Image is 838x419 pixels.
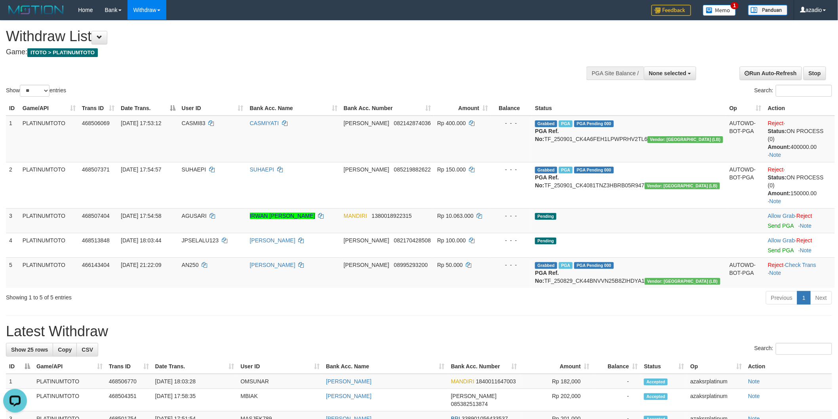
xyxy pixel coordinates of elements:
[250,120,279,126] a: CASMIYATI
[748,393,760,399] a: Note
[341,101,434,116] th: Bank Acc. Number: activate to sort column ascending
[593,389,641,411] td: -
[19,162,79,208] td: PLATINUMTOTO
[33,374,106,389] td: PLATINUMTOTO
[437,213,474,219] span: Rp 10.063.000
[237,389,323,411] td: MBIAK
[106,359,152,374] th: Trans ID: activate to sort column ascending
[82,237,110,244] span: 468513848
[6,374,33,389] td: 1
[437,166,466,173] span: Rp 150.000
[250,237,295,244] a: [PERSON_NAME]
[237,374,323,389] td: OMSUNAR
[687,359,745,374] th: Op: activate to sort column ascending
[19,116,79,162] td: PLATINUMTOTO
[250,262,295,268] a: [PERSON_NAME]
[726,162,765,208] td: AUTOWD-BOT-PGA
[451,393,497,399] span: [PERSON_NAME]
[448,359,520,374] th: Bank Acc. Number: activate to sort column ascending
[785,262,817,268] a: Check Trans
[726,257,765,288] td: AUTOWD-BOT-PGA
[6,101,19,116] th: ID
[372,213,412,219] span: Copy 1380018922315 to clipboard
[19,257,79,288] td: PLATINUMTOTO
[726,101,765,116] th: Op: activate to sort column ascending
[768,223,794,229] a: Send PGA
[121,213,161,219] span: [DATE] 17:54:58
[6,29,551,44] h1: Withdraw List
[532,116,726,162] td: TF_250901_CK4A6FEH1LPWPRHV2TL6
[491,101,532,116] th: Balance
[437,237,466,244] span: Rp 100.000
[6,257,19,288] td: 5
[182,120,206,126] span: CASMI83
[535,120,557,127] span: Grabbed
[494,236,529,244] div: - - -
[768,262,784,268] a: Reject
[754,85,832,97] label: Search:
[768,213,796,219] span: ·
[768,173,832,197] div: ON PROCESS (0) 150000.00
[437,262,463,268] span: Rp 50.000
[768,144,791,150] b: Amount:
[535,270,559,284] b: PGA Ref. No:
[79,101,118,116] th: Trans ID: activate to sort column ascending
[535,128,559,142] b: PGA Ref. No:
[6,324,832,339] h1: Latest Withdraw
[121,262,161,268] span: [DATE] 21:22:09
[648,136,723,143] span: Vendor URL: https://dashboard.q2checkout.com/secure
[726,116,765,162] td: AUTOWD-BOT-PGA
[152,389,238,411] td: [DATE] 17:58:35
[765,162,835,208] td: · ·
[121,237,161,244] span: [DATE] 18:03:44
[19,208,79,233] td: PLATINUMTOTO
[776,343,832,355] input: Search:
[768,247,794,253] a: Send PGA
[587,67,644,80] div: PGA Site Balance /
[494,166,529,173] div: - - -
[645,183,720,189] span: Vendor URL: https://dashboard.q2checkout.com/secure
[559,167,573,173] span: Marked by azaksrplatinum
[574,167,614,173] span: PGA Pending
[323,359,448,374] th: Bank Acc. Name: activate to sort column ascending
[810,291,832,305] a: Next
[574,262,614,269] span: PGA Pending
[800,223,812,229] a: Note
[394,120,431,126] span: Copy 082142874036 to clipboard
[535,238,556,244] span: Pending
[765,208,835,233] td: ·
[344,213,367,219] span: MANDIRI
[494,212,529,220] div: - - -
[326,378,371,385] a: [PERSON_NAME]
[344,166,389,173] span: [PERSON_NAME]
[740,67,802,80] a: Run Auto-Refresh
[687,389,745,411] td: azaksrplatinum
[247,101,341,116] th: Bank Acc. Name: activate to sort column ascending
[768,213,795,219] a: Allow Grab
[6,359,33,374] th: ID: activate to sort column descending
[754,343,832,355] label: Search:
[250,213,315,219] a: IRWAN [PERSON_NAME]
[769,270,781,276] a: Note
[765,233,835,257] td: ·
[6,290,343,301] div: Showing 1 to 5 of 5 entries
[651,5,691,16] img: Feedback.jpg
[768,128,787,134] b: Status:
[532,257,726,288] td: TF_250829_CK44BNVVN25B8ZIHDYA1
[19,233,79,257] td: PLATINUMTOTO
[118,101,179,116] th: Date Trans.: activate to sort column descending
[768,190,791,196] b: Amount:
[644,67,697,80] button: None selected
[82,262,110,268] span: 466143404
[593,359,641,374] th: Balance: activate to sort column ascending
[182,213,207,219] span: AGUSARI
[559,120,573,127] span: Marked by azaksrplatinum
[179,101,247,116] th: User ID: activate to sort column ascending
[33,389,106,411] td: PLATINUMTOTO
[766,291,798,305] a: Previous
[768,237,796,244] span: ·
[745,359,832,374] th: Action
[768,120,784,126] a: Reject
[33,359,106,374] th: Game/API: activate to sort column ascending
[532,162,726,208] td: TF_250901_CK4081TNZ3HBRB05R947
